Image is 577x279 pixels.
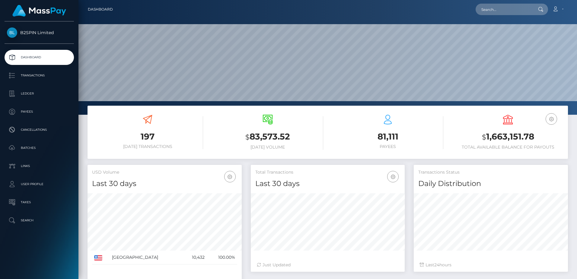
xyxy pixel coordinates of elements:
[332,144,443,149] h6: Payees
[7,125,72,134] p: Cancellations
[212,145,323,150] h6: [DATE] Volume
[482,133,486,141] small: $
[5,177,74,192] a: User Profile
[476,4,532,15] input: Search...
[182,251,207,265] td: 10,432
[5,122,74,137] a: Cancellations
[12,5,66,17] img: MassPay Logo
[7,107,72,116] p: Payees
[94,255,102,261] img: US.png
[5,104,74,119] a: Payees
[255,178,400,189] h4: Last 30 days
[207,251,237,265] td: 100.00%
[7,162,72,171] p: Links
[110,251,182,265] td: [GEOGRAPHIC_DATA]
[5,159,74,174] a: Links
[7,198,72,207] p: Taxes
[452,131,563,143] h3: 1,663,151.78
[434,262,439,268] span: 24
[332,131,443,143] h3: 81,111
[5,213,74,228] a: Search
[7,180,72,189] p: User Profile
[420,262,562,268] div: Last hours
[92,169,237,175] h5: USD Volume
[7,27,17,38] img: B2SPIN Limited
[5,50,74,65] a: Dashboard
[212,131,323,143] h3: 83,573.52
[255,169,400,175] h5: Total Transactions
[5,140,74,156] a: Batches
[418,178,563,189] h4: Daily Distribution
[5,30,74,35] span: B2SPIN Limited
[92,144,203,149] h6: [DATE] Transactions
[418,169,563,175] h5: Transactions Status
[7,53,72,62] p: Dashboard
[7,216,72,225] p: Search
[257,262,399,268] div: Just Updated
[452,145,563,150] h6: Total Available Balance for Payouts
[92,131,203,143] h3: 197
[5,195,74,210] a: Taxes
[92,178,237,189] h4: Last 30 days
[88,3,113,16] a: Dashboard
[7,89,72,98] p: Ledger
[245,133,250,141] small: $
[5,86,74,101] a: Ledger
[7,143,72,152] p: Batches
[5,68,74,83] a: Transactions
[7,71,72,80] p: Transactions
